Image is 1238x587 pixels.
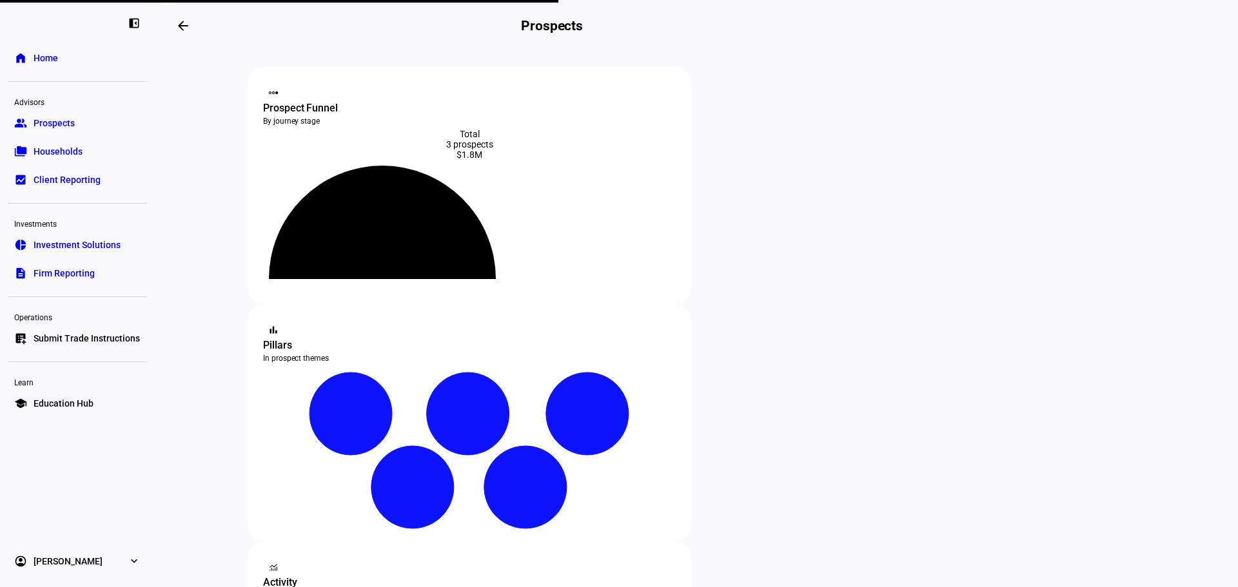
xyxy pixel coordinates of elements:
[34,238,121,251] span: Investment Solutions
[263,101,676,116] div: Prospect Funnel
[263,139,676,149] div: 3 prospects
[14,332,27,345] eth-mat-symbol: list_alt_add
[14,267,27,280] eth-mat-symbol: description
[8,167,147,193] a: bid_landscapeClient Reporting
[34,555,103,568] span: [PERSON_NAME]
[175,18,191,34] mat-icon: arrow_backwards
[8,110,147,136] a: groupProspects
[34,173,101,186] span: Client Reporting
[14,52,27,64] eth-mat-symbol: home
[263,116,676,126] div: By journey stage
[14,173,27,186] eth-mat-symbol: bid_landscape
[263,353,676,363] div: In prospect themes
[8,214,147,232] div: Investments
[8,92,147,110] div: Advisors
[14,145,27,158] eth-mat-symbol: folder_copy
[8,139,147,164] a: folder_copyHouseholds
[263,149,676,160] div: $1.8M
[128,555,141,568] eth-mat-symbol: expand_more
[14,238,27,251] eth-mat-symbol: pie_chart
[267,561,280,573] mat-icon: monitoring
[263,129,676,139] div: Total
[8,45,147,71] a: homeHome
[34,397,93,410] span: Education Hub
[14,555,27,568] eth-mat-symbol: account_circle
[521,18,583,34] h2: Prospects
[14,397,27,410] eth-mat-symbol: school
[267,86,280,99] mat-icon: steppers
[34,52,58,64] span: Home
[34,332,140,345] span: Submit Trade Instructions
[8,307,147,325] div: Operations
[128,17,141,30] eth-mat-symbol: left_panel_close
[14,117,27,130] eth-mat-symbol: group
[8,232,147,258] a: pie_chartInvestment Solutions
[34,145,83,158] span: Households
[8,260,147,286] a: descriptionFirm Reporting
[34,117,75,130] span: Prospects
[34,267,95,280] span: Firm Reporting
[263,338,676,353] div: Pillars
[8,372,147,390] div: Learn
[267,323,280,336] mat-icon: bar_chart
